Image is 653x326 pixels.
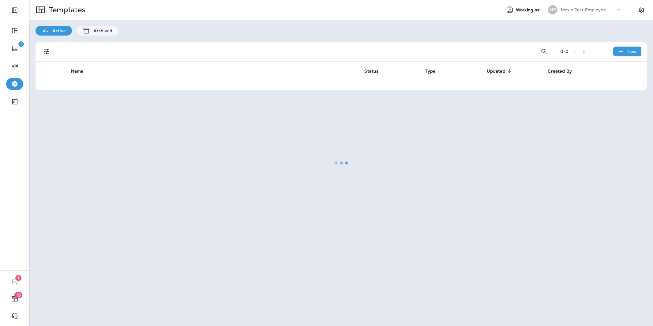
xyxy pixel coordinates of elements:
[627,49,637,54] p: New
[14,292,23,298] span: 19
[6,293,23,305] button: 19
[6,275,23,288] button: 1
[15,275,21,281] span: 1
[6,4,23,16] button: Expand Sidebar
